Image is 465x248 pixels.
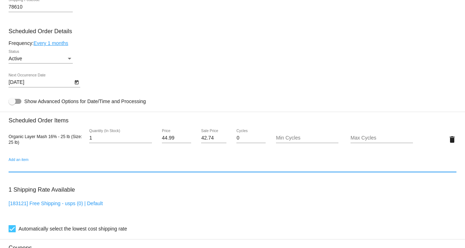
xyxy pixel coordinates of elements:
span: Automatically select the lowest cost shipping rate [19,224,127,233]
input: Sale Price [201,135,226,141]
h3: 1 Shipping Rate Available [9,182,75,197]
a: [183121] Free Shipping - usps (0) | Default [9,201,103,206]
input: Max Cycles [351,135,413,141]
div: Frequency: [9,40,456,46]
input: Shipping Postcode [9,4,73,10]
input: Price [162,135,191,141]
input: Min Cycles [276,135,338,141]
mat-icon: delete [448,135,456,144]
a: Every 1 months [34,40,68,46]
input: Cycles [236,135,266,141]
span: Organic Layer Mash 16% - 25 lb (Size: 25 lb) [9,134,82,145]
button: Open calendar [73,78,80,86]
input: Next Occurrence Date [9,80,73,85]
h3: Scheduled Order Details [9,28,456,35]
input: Quantity (In Stock) [89,135,152,141]
h3: Scheduled Order Items [9,112,456,124]
span: Active [9,56,22,61]
input: Add an item [9,164,456,170]
mat-select: Status [9,56,73,62]
span: Show Advanced Options for Date/Time and Processing [24,98,146,105]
